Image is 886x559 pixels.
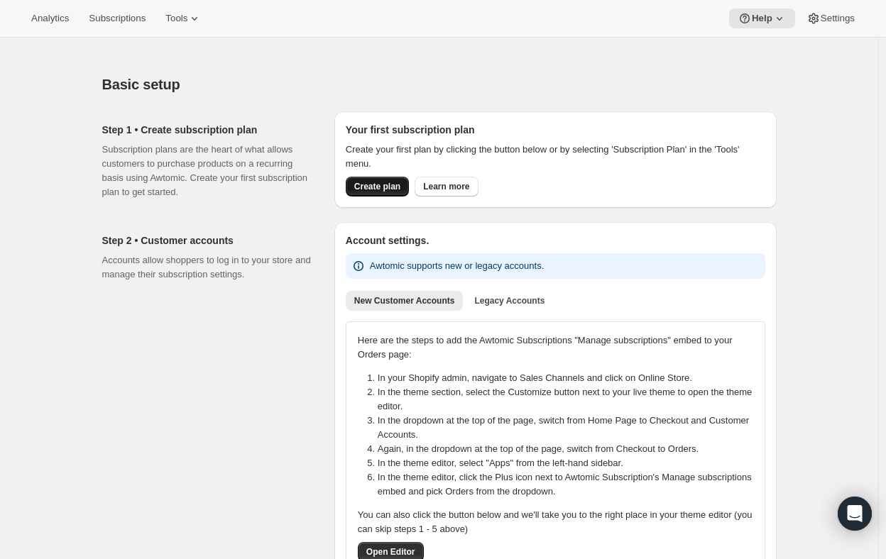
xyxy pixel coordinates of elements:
[346,143,765,171] p: Create your first plan by clicking the button below or by selecting 'Subscription Plan' in the 'T...
[752,13,772,24] span: Help
[423,181,469,192] span: Learn more
[378,456,762,470] li: In the theme editor, select "Apps" from the left-hand sidebar.
[80,9,154,28] button: Subscriptions
[378,371,762,385] li: In your Shopify admin, navigate to Sales Channels and click on Online Store.
[89,13,146,24] span: Subscriptions
[102,253,312,282] p: Accounts allow shoppers to log in to your store and manage their subscription settings.
[378,385,762,414] li: In the theme section, select the Customize button next to your live theme to open the theme editor.
[378,442,762,456] li: Again, in the dropdown at the top of the page, switch from Checkout to Orders.
[358,508,753,536] p: You can also click the button below and we'll take you to the right place in your theme editor (y...
[366,546,415,558] span: Open Editor
[102,143,312,199] p: Subscription plans are the heart of what allows customers to purchase products on a recurring bas...
[23,9,77,28] button: Analytics
[415,177,478,197] a: Learn more
[798,9,863,28] button: Settings
[838,497,872,531] div: Open Intercom Messenger
[346,123,765,137] h2: Your first subscription plan
[102,233,312,248] h2: Step 2 • Customer accounts
[378,414,762,442] li: In the dropdown at the top of the page, switch from Home Page to Checkout and Customer Accounts.
[474,295,545,306] span: Legacy Accounts
[346,177,409,197] button: Create plan
[378,470,762,499] li: In the theme editor, click the Plus icon next to Awtomic Subscription's Manage subscriptions embe...
[354,181,400,192] span: Create plan
[346,233,765,248] h2: Account settings.
[157,9,210,28] button: Tools
[358,333,753,362] p: Here are the steps to add the Awtomic Subscriptions "Manage subscriptions" embed to your Orders p...
[821,13,855,24] span: Settings
[165,13,187,24] span: Tools
[346,291,464,311] button: New Customer Accounts
[466,291,553,311] button: Legacy Accounts
[102,123,312,137] h2: Step 1 • Create subscription plan
[370,259,544,273] p: Awtomic supports new or legacy accounts.
[354,295,455,306] span: New Customer Accounts
[31,13,69,24] span: Analytics
[729,9,795,28] button: Help
[102,77,180,92] span: Basic setup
